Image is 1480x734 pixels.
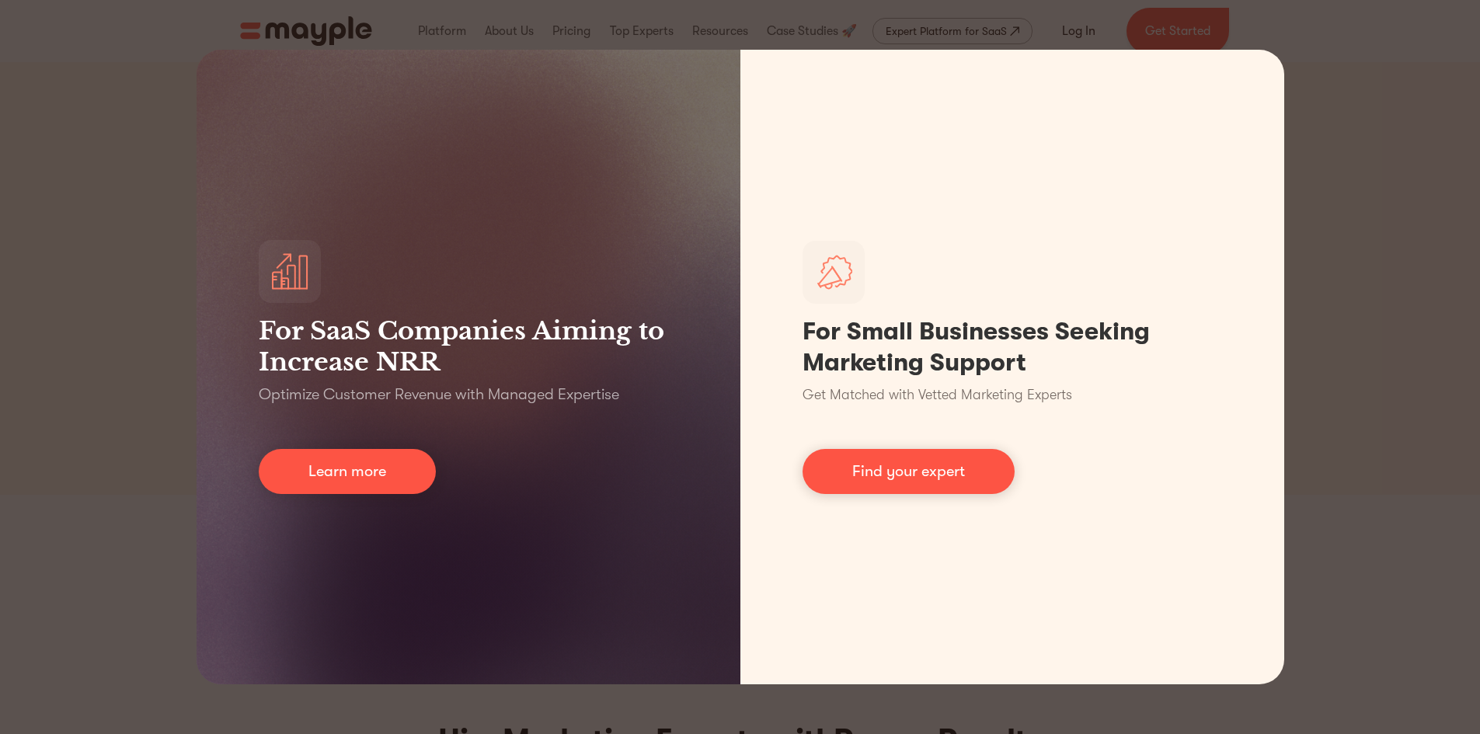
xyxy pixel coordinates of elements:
h3: For SaaS Companies Aiming to Increase NRR [259,315,678,377]
a: Learn more [259,449,436,494]
h1: For Small Businesses Seeking Marketing Support [803,316,1222,378]
p: Get Matched with Vetted Marketing Experts [803,384,1072,405]
p: Optimize Customer Revenue with Managed Expertise [259,384,619,405]
a: Find your expert [803,449,1015,494]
